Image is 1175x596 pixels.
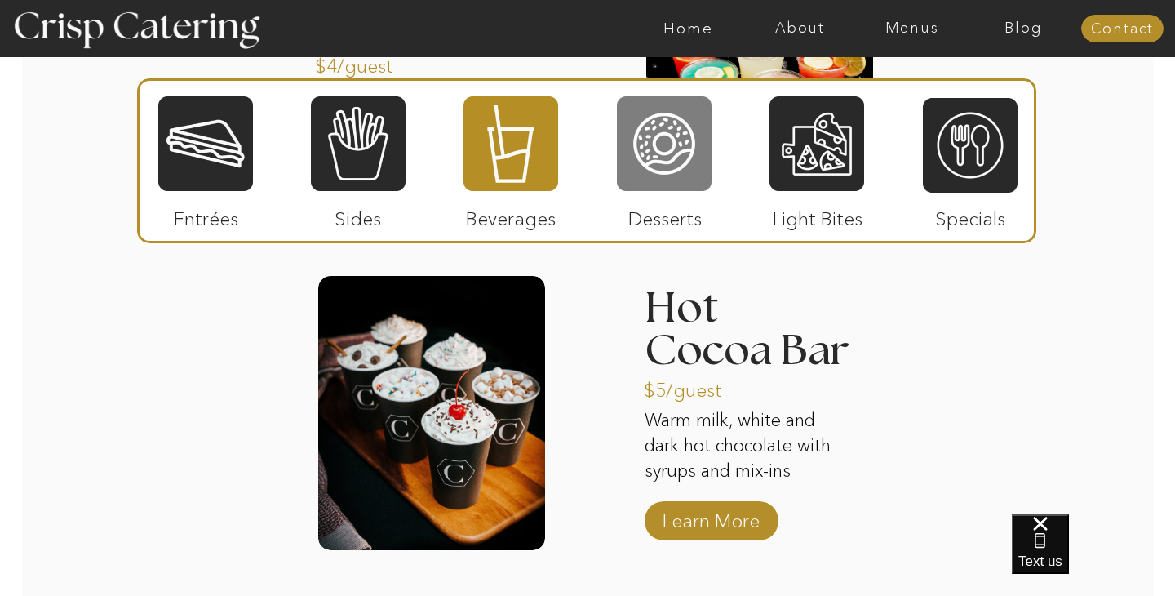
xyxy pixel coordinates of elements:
[456,191,565,238] p: Beverages
[744,20,856,37] a: About
[968,20,1080,37] a: Blog
[632,20,744,37] a: Home
[304,191,412,238] p: Sides
[657,493,765,540] a: Learn More
[916,191,1024,238] p: Specials
[645,408,838,487] p: Warm milk, white and dark hot chocolate with syrups and mix-ins
[645,287,861,331] h3: Hot Cocoa Bar
[763,191,871,238] p: Light Bites
[1012,514,1175,596] iframe: podium webchat widget bubble
[315,38,423,86] p: $4/guest
[644,362,752,410] a: $5/guest
[152,191,260,238] p: Entrées
[1081,21,1164,38] a: Contact
[856,20,968,37] a: Menus
[610,191,719,238] p: Desserts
